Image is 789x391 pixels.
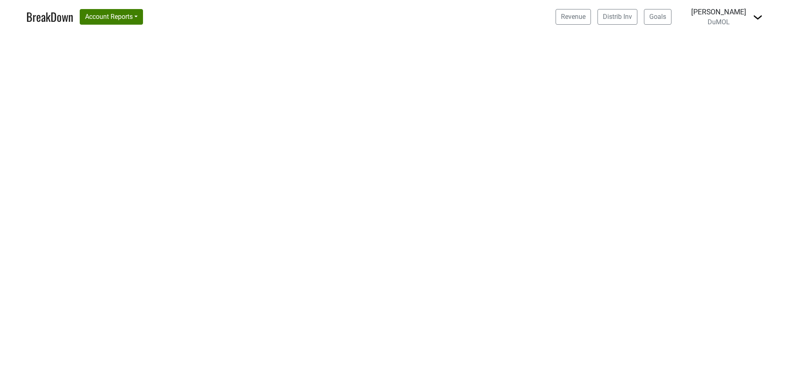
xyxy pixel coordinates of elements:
div: [PERSON_NAME] [691,7,746,17]
a: BreakDown [26,8,73,25]
a: Distrib Inv [598,9,637,25]
img: Dropdown Menu [753,12,763,22]
a: Goals [644,9,671,25]
span: DuMOL [708,18,730,26]
a: Revenue [556,9,591,25]
button: Account Reports [80,9,143,25]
